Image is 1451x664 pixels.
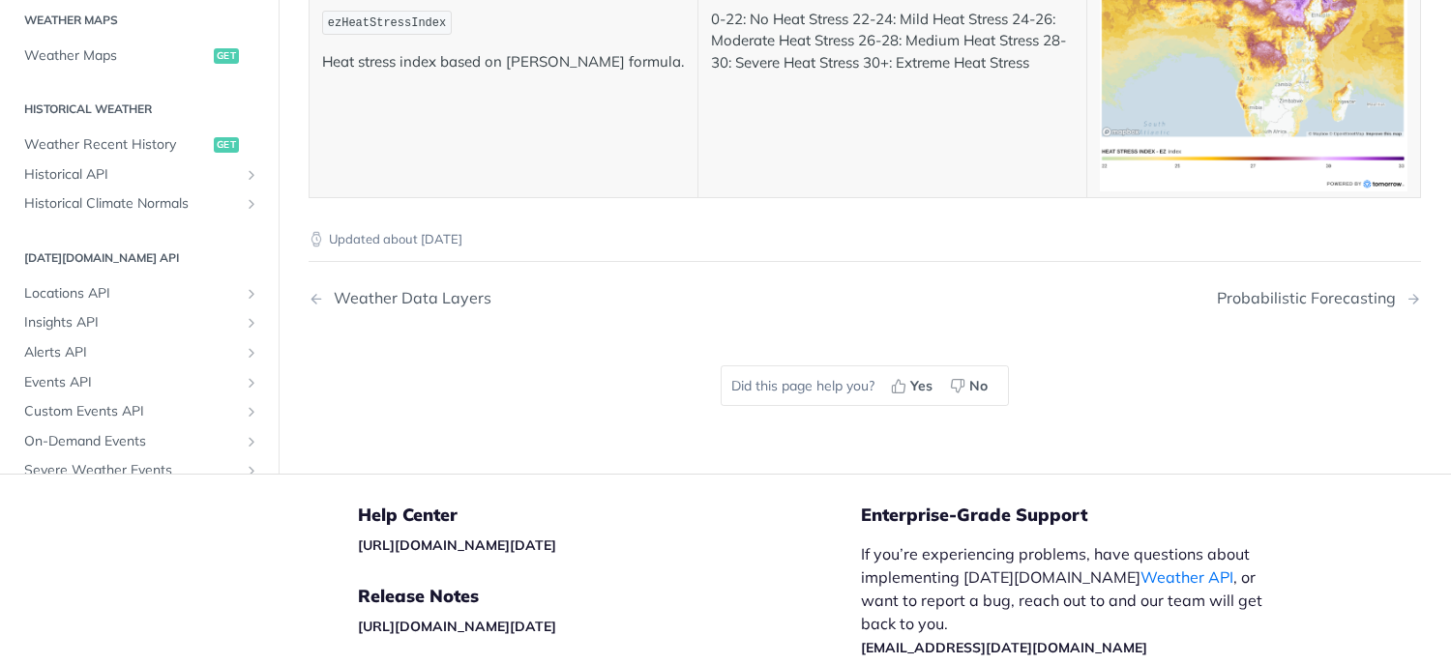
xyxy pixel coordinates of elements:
[943,371,998,400] button: No
[15,130,264,159] a: Weather Recent Historyget
[244,464,259,479] button: Show subpages for Severe Weather Events
[861,639,1147,656] a: [EMAIL_ADDRESS][DATE][DOMAIN_NAME]
[24,343,239,362] span: Alerts API
[309,289,785,307] a: Previous Page: Weather Data Layers
[721,365,1009,406] div: Did this page help you?
[1217,289,1421,307] a: Next Page: Probabilistic Forecasting
[214,137,239,153] span: get
[328,16,446,30] span: ezHeatStressIndex
[1140,567,1233,587] a: Weather API
[15,101,264,119] h2: Historical Weather
[15,160,264,189] a: Historical APIShow subpages for Historical API
[15,368,264,397] a: Events APIShow subpages for Events API
[244,345,259,361] button: Show subpages for Alerts API
[244,316,259,332] button: Show subpages for Insights API
[24,373,239,392] span: Events API
[244,167,259,183] button: Show subpages for Historical API
[24,135,209,155] span: Weather Recent History
[244,405,259,420] button: Show subpages for Custom Events API
[1217,289,1406,307] div: Probabilistic Forecasting
[861,504,1314,527] h5: Enterprise-Grade Support
[711,9,1074,74] p: 0-22: No Heat Stress 22-24: Mild Heat Stress 24-26: Moderate Heat Stress 26-28: Medium Heat Stres...
[358,536,556,554] a: [URL][DOMAIN_NAME][DATE]
[910,376,933,396] span: Yes
[24,462,239,481] span: Severe Weather Events
[358,618,556,635] a: [URL][DOMAIN_NAME][DATE]
[358,585,861,608] h5: Release Notes
[24,165,239,185] span: Historical API
[861,542,1283,658] p: If you’re experiencing problems, have questions about implementing [DATE][DOMAIN_NAME] , or want ...
[24,195,239,215] span: Historical Climate Normals
[244,434,259,449] button: Show subpages for On-Demand Events
[24,403,239,422] span: Custom Events API
[24,432,239,451] span: On-Demand Events
[15,12,264,29] h2: Weather Maps
[884,371,943,400] button: Yes
[244,286,259,302] button: Show subpages for Locations API
[1100,59,1407,77] span: Expand image
[324,289,491,307] div: Weather Data Layers
[969,376,988,396] span: No
[15,457,264,486] a: Severe Weather EventsShow subpages for Severe Weather Events
[24,46,209,66] span: Weather Maps
[309,270,1421,327] nav: Pagination Controls
[15,309,264,338] a: Insights APIShow subpages for Insights API
[15,190,264,219] a: Historical Climate NormalsShow subpages for Historical Climate Normals
[322,51,685,73] p: Heat stress index based on [PERSON_NAME] formula.
[24,284,239,303] span: Locations API
[244,375,259,390] button: Show subpages for Events API
[15,427,264,456] a: On-Demand EventsShow subpages for On-Demand Events
[244,197,259,213] button: Show subpages for Historical Climate Normals
[15,249,264,267] h2: [DATE][DOMAIN_NAME] API
[15,279,264,308] a: Locations APIShow subpages for Locations API
[214,48,239,64] span: get
[15,42,264,71] a: Weather Mapsget
[15,398,264,427] a: Custom Events APIShow subpages for Custom Events API
[358,504,861,527] h5: Help Center
[309,230,1421,249] p: Updated about [DATE]
[15,338,264,367] a: Alerts APIShow subpages for Alerts API
[24,314,239,333] span: Insights API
